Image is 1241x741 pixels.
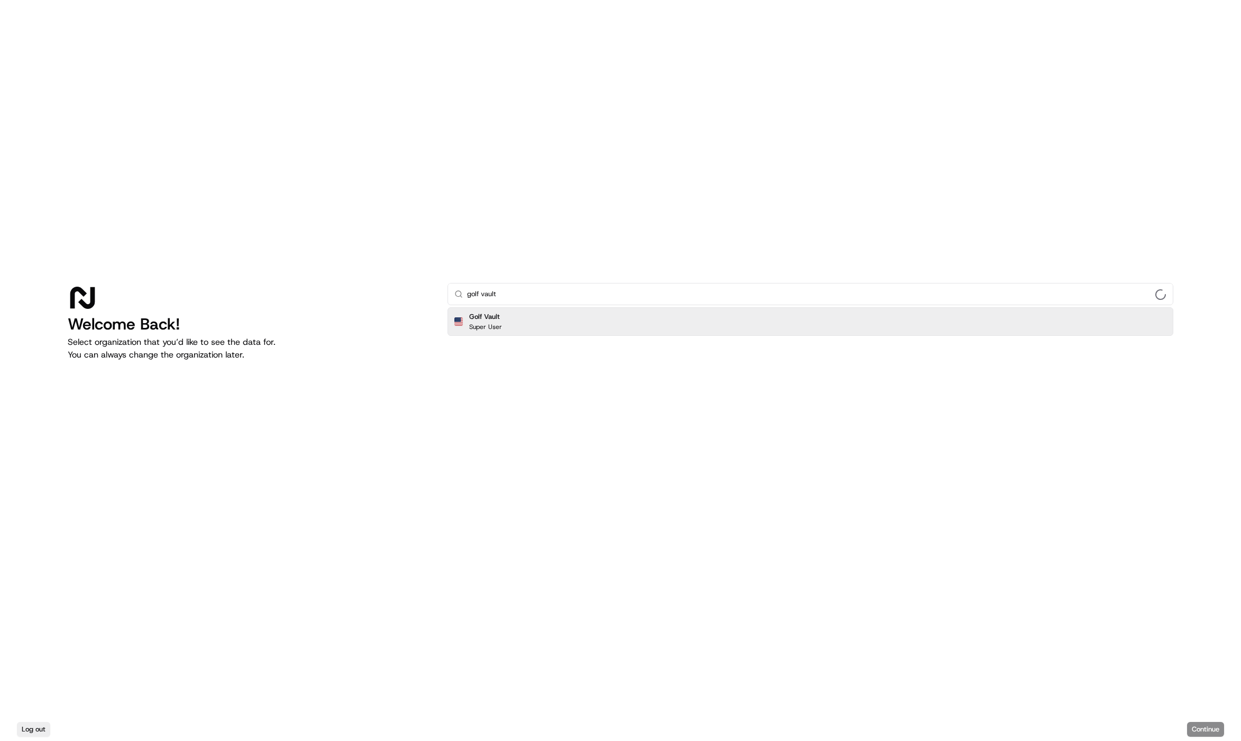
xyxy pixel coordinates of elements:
h1: Welcome Back! [68,315,431,334]
button: Log out [17,722,50,737]
p: Super User [469,323,502,331]
input: Type to search... [467,283,1166,305]
p: Select organization that you’d like to see the data for. You can always change the organization l... [68,336,431,361]
img: Flag of us [454,317,463,326]
div: Suggestions [448,305,1173,338]
h2: Golf Vault [469,312,502,322]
